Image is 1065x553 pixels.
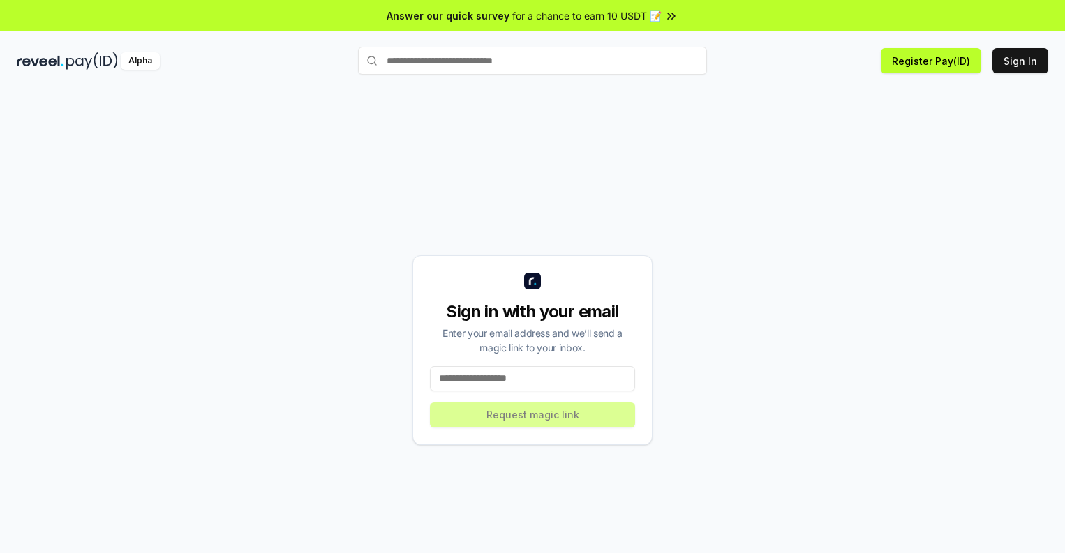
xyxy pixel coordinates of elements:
span: for a chance to earn 10 USDT 📝 [512,8,662,23]
button: Register Pay(ID) [881,48,981,73]
div: Enter your email address and we’ll send a magic link to your inbox. [430,326,635,355]
img: reveel_dark [17,52,64,70]
span: Answer our quick survey [387,8,509,23]
button: Sign In [992,48,1048,73]
img: logo_small [524,273,541,289]
img: pay_id [66,52,118,70]
div: Sign in with your email [430,301,635,323]
div: Alpha [121,52,160,70]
